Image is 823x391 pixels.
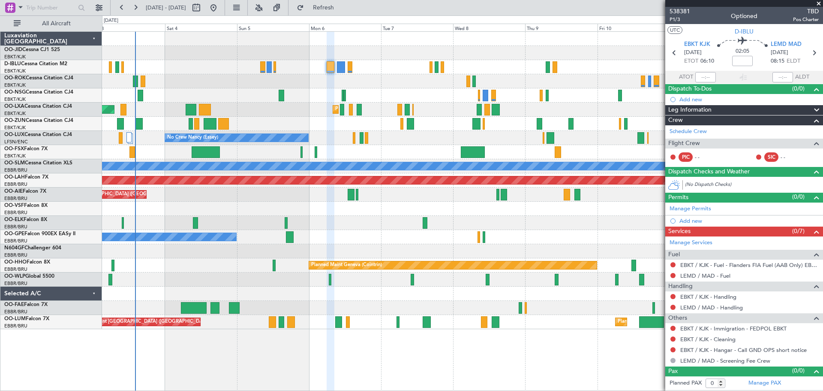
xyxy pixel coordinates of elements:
[668,139,700,149] span: Flight Crew
[735,27,754,36] span: D-IBLU
[4,217,24,222] span: OO-ELK
[4,189,23,194] span: OO-AIE
[4,161,25,166] span: OO-SLM
[668,227,691,236] span: Services
[792,227,805,236] span: (0/7)
[104,17,118,24] div: [DATE]
[4,132,24,137] span: OO-LUX
[4,323,27,329] a: EBBR/BRU
[668,167,750,177] span: Dispatch Checks and Weather
[309,24,381,31] div: Mon 6
[4,274,54,279] a: OO-WLPGlobal 5500
[670,379,702,388] label: Planned PAX
[793,7,819,16] span: TBD
[670,7,690,16] span: 538381
[771,40,802,49] span: LEMD MAD
[293,1,344,15] button: Refresh
[679,152,693,162] div: PIC
[4,90,73,95] a: OO-NSGCessna Citation CJ4
[525,24,597,31] div: Thu 9
[679,96,819,103] div: Add new
[4,224,27,230] a: EBBR/BRU
[793,16,819,23] span: Pos Charter
[668,84,712,94] span: Dispatch To-Dos
[4,124,26,131] a: EBKT/KJK
[680,272,730,279] a: LEMD / MAD - Fuel
[4,203,48,208] a: OO-VSFFalcon 8X
[731,12,757,21] div: Optioned
[167,131,218,144] div: No Crew Nancy (Essey)
[41,188,182,201] div: Unplanned Maint [GEOGRAPHIC_DATA] ([GEOGRAPHIC_DATA])
[679,217,819,224] div: Add new
[668,193,688,203] span: Permits
[381,24,453,31] div: Tue 7
[787,57,800,66] span: ELDT
[4,175,25,180] span: OO-LAH
[668,282,693,291] span: Handling
[4,175,48,180] a: OO-LAHFalcon 7X
[4,316,49,321] a: OO-LUMFalcon 7X
[4,246,61,251] a: N604GFChallenger 604
[680,293,736,300] a: EBKT / KJK - Handling
[792,84,805,93] span: (0/0)
[93,24,165,31] div: Fri 3
[4,118,26,123] span: OO-ZUN
[771,48,788,57] span: [DATE]
[4,90,26,95] span: OO-NSG
[792,366,805,375] span: (0/0)
[618,315,773,328] div: Planned Maint [GEOGRAPHIC_DATA] ([GEOGRAPHIC_DATA] National)
[684,48,702,57] span: [DATE]
[4,246,24,251] span: N604GF
[4,302,24,307] span: OO-FAE
[4,203,24,208] span: OO-VSF
[685,181,823,190] div: (No Dispatch Checks)
[667,26,682,34] button: UTC
[4,104,24,109] span: OO-LXA
[4,209,27,216] a: EBBR/BRU
[4,153,26,159] a: EBKT/KJK
[4,47,22,52] span: OO-JID
[684,57,698,66] span: ETOT
[165,24,237,31] div: Sat 4
[4,167,27,173] a: EBBR/BRU
[4,266,27,273] a: EBBR/BRU
[668,105,712,115] span: Leg Information
[4,146,24,152] span: OO-FSX
[795,73,809,82] span: ALDT
[4,231,24,236] span: OO-GPE
[4,260,50,265] a: OO-HHOFalcon 8X
[4,217,47,222] a: OO-ELKFalcon 8X
[680,325,787,332] a: EBKT / KJK - Immigration - FEDPOL EBKT
[4,110,26,117] a: EBKT/KJK
[700,57,714,66] span: 06:10
[4,139,28,145] a: LFSN/ENC
[311,259,382,272] div: Planned Maint Geneva (Cointrin)
[26,1,75,14] input: Trip Number
[680,336,736,343] a: EBKT / KJK - Cleaning
[680,357,770,364] a: LEMD / MAD - Screening Fee Crew
[684,40,710,49] span: EBKT KJK
[4,82,26,88] a: EBKT/KJK
[4,238,27,244] a: EBBR/BRU
[668,367,678,376] span: Pax
[4,181,27,188] a: EBBR/BRU
[670,239,712,247] a: Manage Services
[237,24,309,31] div: Sun 5
[680,346,807,354] a: EBKT / KJK - Hangar - Call GND OPS short notice
[670,127,707,136] a: Schedule Crew
[736,47,749,56] span: 02:05
[4,195,27,202] a: EBBR/BRU
[598,24,670,31] div: Fri 10
[670,205,711,213] a: Manage Permits
[679,73,693,82] span: ATOT
[4,61,67,67] a: D-IBLUCessna Citation M2
[4,96,26,103] a: EBKT/KJK
[4,118,73,123] a: OO-ZUNCessna Citation CJ4
[764,152,778,162] div: SIC
[781,153,800,161] div: - -
[75,315,231,328] div: Planned Maint [GEOGRAPHIC_DATA] ([GEOGRAPHIC_DATA] National)
[146,4,186,12] span: [DATE] - [DATE]
[792,192,805,201] span: (0/0)
[22,21,90,27] span: All Aircraft
[4,252,27,258] a: EBBR/BRU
